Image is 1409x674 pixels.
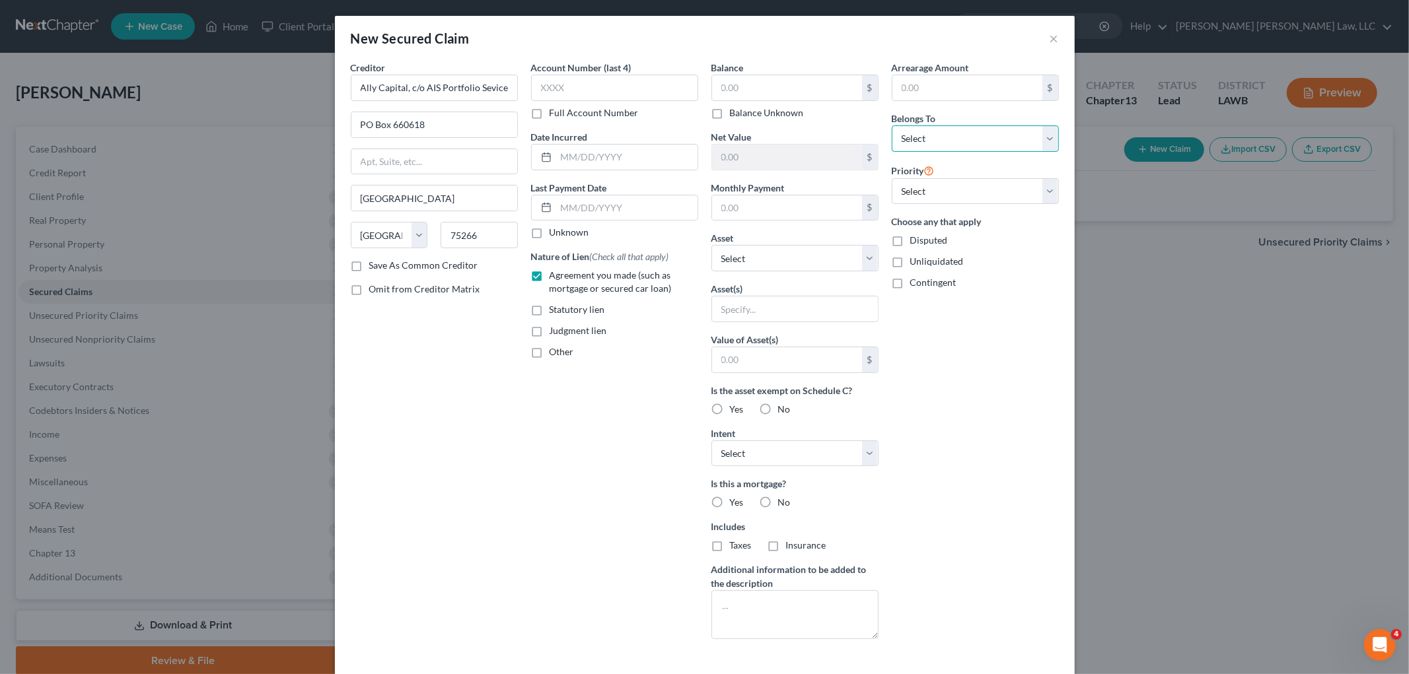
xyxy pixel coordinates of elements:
[590,251,669,262] span: (Check all that apply)
[711,130,752,144] label: Net Value
[351,185,517,211] input: Enter city...
[892,215,1059,228] label: Choose any that apply
[730,496,744,508] span: Yes
[712,296,878,321] input: Specify...
[711,562,879,590] label: Additional information to be added to the description
[712,347,862,372] input: 0.00
[550,304,605,315] span: Statutory lien
[892,113,936,124] span: Belongs To
[892,162,935,178] label: Priority
[550,269,672,294] span: Agreement you made (such as mortgage or secured car loan)
[778,496,791,508] span: No
[730,106,804,119] label: Balance Unknown
[711,61,744,75] label: Balance
[778,403,791,415] span: No
[550,346,574,357] span: Other
[910,277,957,288] span: Contingent
[351,112,517,137] input: Enter address...
[351,29,470,48] div: New Secured Claim
[1391,629,1402,640] span: 4
[550,106,639,119] label: Full Account Number
[910,234,948,246] span: Disputed
[711,232,734,244] span: Asset
[351,75,518,101] input: Search creditor by name...
[351,149,517,174] input: Apt, Suite, etc...
[1042,75,1058,100] div: $
[711,181,785,195] label: Monthly Payment
[441,222,518,248] input: Enter zip...
[531,130,588,144] label: Date Incurred
[711,520,879,533] label: Includes
[730,539,752,551] span: Taxes
[531,250,669,263] label: Nature of Lien
[862,75,878,100] div: $
[531,61,632,75] label: Account Number (last 4)
[711,282,743,296] label: Asset(s)
[712,145,862,170] input: 0.00
[712,195,862,220] input: 0.00
[730,403,744,415] span: Yes
[531,181,607,195] label: Last Payment Date
[550,226,589,239] label: Unknown
[711,384,879,397] label: Is the asset exempt on Schedule C?
[711,333,779,347] label: Value of Asset(s)
[862,347,878,372] div: $
[1364,629,1396,661] iframe: Intercom live chat
[862,195,878,220] div: $
[550,325,607,336] span: Judgment lien
[862,145,878,170] div: $
[351,62,386,73] span: Creditor
[711,477,879,490] label: Is this a mortgage?
[556,195,698,220] input: MM/DD/YYYY
[892,75,1042,100] input: 0.00
[369,259,478,272] label: Save As Common Creditor
[556,145,698,170] input: MM/DD/YYYY
[1050,30,1059,46] button: ×
[711,426,736,440] label: Intent
[712,75,862,100] input: 0.00
[910,255,964,267] span: Unliquidated
[892,61,969,75] label: Arrearage Amount
[531,75,698,101] input: XXXX
[369,283,480,294] span: Omit from Creditor Matrix
[786,539,826,551] span: Insurance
